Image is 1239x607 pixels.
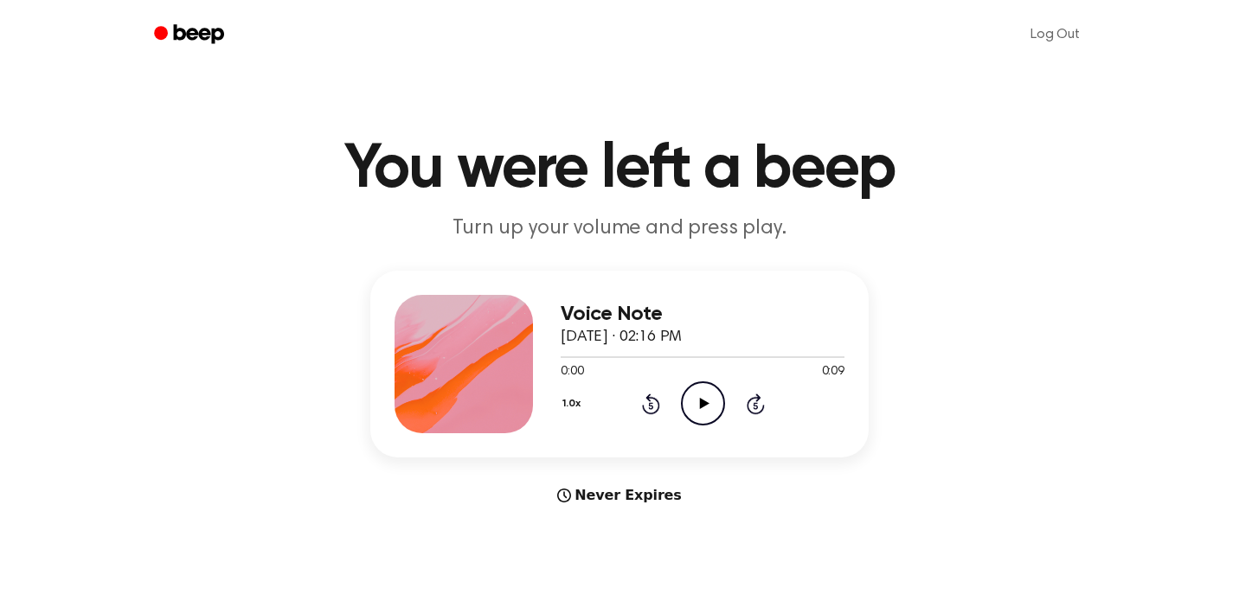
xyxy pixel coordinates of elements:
[561,389,587,419] button: 1.0x
[287,214,952,243] p: Turn up your volume and press play.
[822,363,844,381] span: 0:09
[561,303,844,326] h3: Voice Note
[142,18,240,52] a: Beep
[561,329,682,345] span: [DATE] · 02:16 PM
[177,138,1062,201] h1: You were left a beep
[370,485,869,506] div: Never Expires
[561,363,583,381] span: 0:00
[1013,14,1097,55] a: Log Out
